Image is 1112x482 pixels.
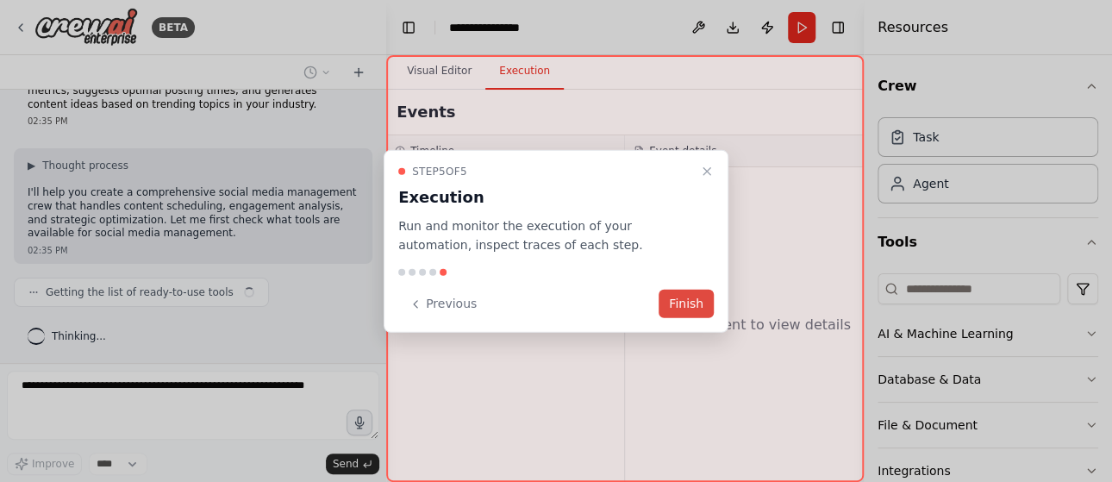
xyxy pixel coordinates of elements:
[397,16,421,40] button: Hide left sidebar
[697,160,717,181] button: Close walkthrough
[398,290,487,318] button: Previous
[398,185,693,209] h3: Execution
[412,164,467,178] span: Step 5 of 5
[659,290,714,318] button: Finish
[398,216,693,255] p: Run and monitor the execution of your automation, inspect traces of each step.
